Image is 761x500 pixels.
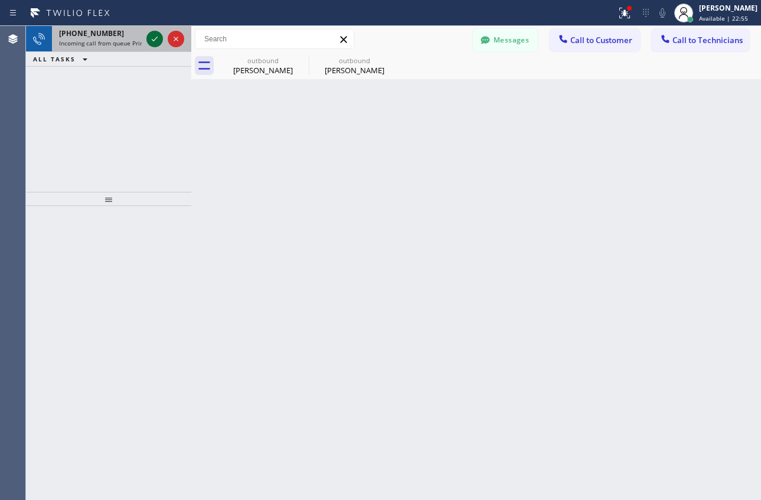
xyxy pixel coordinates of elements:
button: Accept [146,31,163,47]
div: [PERSON_NAME] [699,3,757,13]
span: Incoming call from queue Primary EL [59,39,162,47]
div: outbound [310,56,399,65]
button: Messages [473,29,538,51]
span: Available | 22:55 [699,14,748,22]
div: Naomi Kim [218,53,308,79]
button: Mute [654,5,671,21]
div: Alicia Clancy [310,53,399,79]
span: Call to Customer [570,35,632,45]
button: Call to Technicians [652,29,749,51]
span: [PHONE_NUMBER] [59,28,124,38]
div: outbound [218,56,308,65]
button: Reject [168,31,184,47]
input: Search [195,30,354,48]
div: [PERSON_NAME] [310,65,399,76]
button: Call to Customer [550,29,640,51]
span: ALL TASKS [33,55,76,63]
button: ALL TASKS [26,52,99,66]
div: [PERSON_NAME] [218,65,308,76]
span: Call to Technicians [672,35,743,45]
